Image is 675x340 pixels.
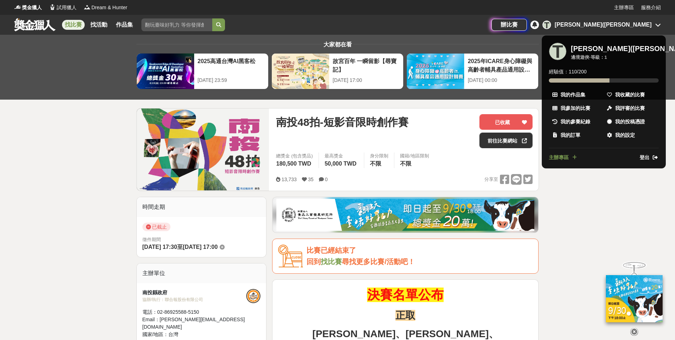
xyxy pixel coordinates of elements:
span: 我參加的比賽 [561,105,590,112]
div: 等級： 1 [591,54,607,61]
img: ff197300-f8ee-455f-a0ae-06a3645bc375.jpg [606,272,663,319]
a: 登出 [640,154,659,161]
span: 我的參賽紀錄 [561,118,590,126]
a: 我收藏的比賽 [604,88,658,101]
a: 我的作品集 [549,88,604,101]
span: 我的作品集 [561,91,585,99]
span: 我的設定 [615,132,635,139]
a: 我的參賽紀錄 [549,115,604,128]
span: 我的訂單 [561,132,580,139]
a: 我參加的比賽 [549,102,604,115]
span: · [589,54,591,61]
a: 主辦專區 [549,154,578,161]
a: 我的投稿憑證 [604,115,658,128]
a: 辦比賽 [491,19,527,31]
span: 我收藏的比賽 [615,91,645,99]
a: 我的設定 [604,129,658,141]
span: 我評審的比賽 [615,105,645,112]
span: 經驗值： 110 / 200 [549,68,587,76]
span: 主辦專區 [549,154,569,161]
a: 我的訂單 [549,129,604,141]
div: 邊境遊俠 [571,54,589,61]
span: 登出 [640,154,649,161]
a: 我評審的比賽 [604,102,658,115]
span: 我的投稿憑證 [615,118,645,126]
div: T [549,43,567,60]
